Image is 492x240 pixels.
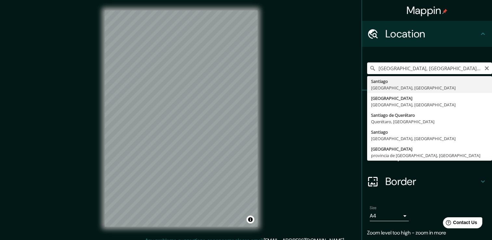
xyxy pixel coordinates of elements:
[385,27,479,40] h4: Location
[362,116,492,142] div: Style
[246,216,254,223] button: Toggle attribution
[371,85,488,91] div: [GEOGRAPHIC_DATA], [GEOGRAPHIC_DATA]
[362,21,492,47] div: Location
[367,62,492,74] input: Pick your city or area
[371,146,488,152] div: [GEOGRAPHIC_DATA]
[371,118,488,125] div: Querétaro, [GEOGRAPHIC_DATA]
[442,9,447,14] img: pin-icon.png
[362,90,492,116] div: Pins
[371,112,488,118] div: Santiago de Querétaro
[406,4,448,17] h4: Mappin
[362,142,492,168] div: Layout
[370,205,377,211] label: Size
[371,101,488,108] div: [GEOGRAPHIC_DATA], [GEOGRAPHIC_DATA]
[385,149,479,162] h4: Layout
[371,129,488,135] div: Santiago
[370,211,409,221] div: A4
[371,152,488,159] div: provincia de [GEOGRAPHIC_DATA], [GEOGRAPHIC_DATA]
[105,10,258,227] canvas: Map
[371,135,488,142] div: [GEOGRAPHIC_DATA], [GEOGRAPHIC_DATA]
[362,168,492,194] div: Border
[385,175,479,188] h4: Border
[434,215,485,233] iframe: Help widget launcher
[371,78,488,85] div: Santiago
[484,65,489,71] button: Clear
[367,229,487,237] p: Zoom level too high - zoom in more
[371,95,488,101] div: [GEOGRAPHIC_DATA]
